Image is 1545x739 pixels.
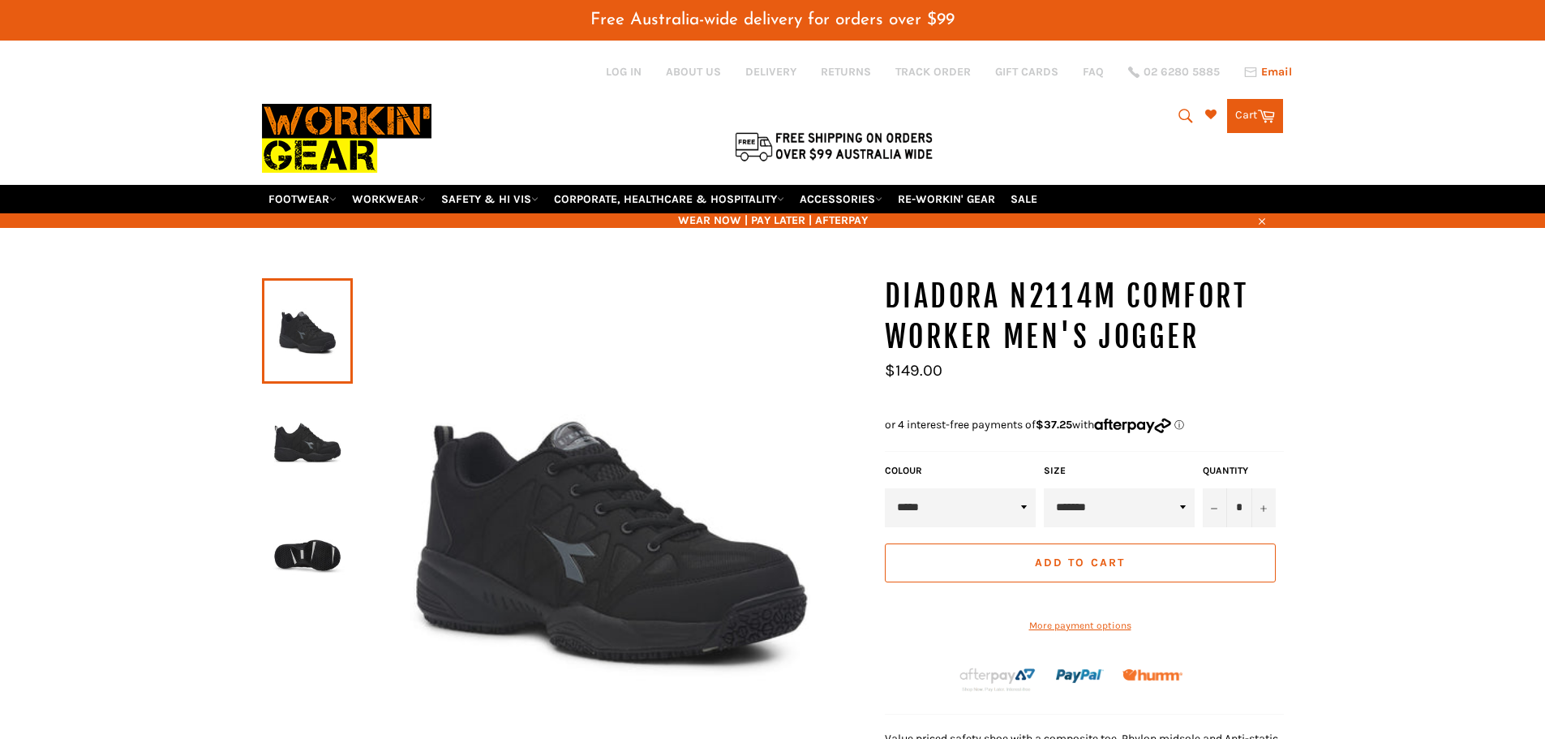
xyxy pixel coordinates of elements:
[262,213,1284,228] span: WEAR NOW | PAY LATER | AFTERPAY
[1083,64,1104,79] a: FAQ
[958,666,1037,694] img: Afterpay-Logo-on-dark-bg_large.png
[995,64,1058,79] a: GIFT CARDS
[1128,67,1220,78] a: 02 6280 5885
[895,64,971,79] a: TRACK ORDER
[1122,669,1182,681] img: Humm_core_logo_RGB-01_300x60px_small_195d8312-4386-4de7-b182-0ef9b6303a37.png
[1203,464,1276,478] label: Quantity
[793,185,889,213] a: ACCESSORIES
[1203,488,1227,527] button: Reduce item quantity by one
[732,129,935,163] img: Flat $9.95 shipping Australia wide
[745,64,796,79] a: DELIVERY
[885,464,1036,478] label: COLOUR
[885,619,1276,633] a: More payment options
[1144,67,1220,78] span: 02 6280 5885
[1261,67,1292,78] span: Email
[590,11,955,28] span: Free Australia-wide delivery for orders over $99
[891,185,1002,213] a: RE-WORKIN' GEAR
[1227,99,1283,133] a: Cart
[606,65,642,79] a: Log in
[1251,488,1276,527] button: Increase item quantity by one
[435,185,545,213] a: SAFETY & HI VIS
[1035,556,1125,569] span: Add to Cart
[821,64,871,79] a: RETURNS
[262,185,343,213] a: FOOTWEAR
[1056,652,1104,700] img: paypal.png
[666,64,721,79] a: ABOUT US
[885,361,942,380] span: $149.00
[547,185,791,213] a: CORPORATE, HEALTHCARE & HOSPITALITY
[270,504,345,593] img: DIADORA N2114M COMFORT WORKER MEN'S JOGGER - Workin' Gear
[1004,185,1044,213] a: SALE
[1044,464,1195,478] label: Size
[262,92,431,184] img: Workin Gear leaders in Workwear, Safety Boots, PPE, Uniforms. Australia's No.1 in Workwear
[270,395,345,484] img: DIADORA N2114M COMFORT WORKER MEN'S JOGGER - Workin' Gear
[1244,66,1292,79] a: Email
[885,544,1276,582] button: Add to Cart
[885,277,1284,357] h1: DIADORA N2114M COMFORT WORKER MEN'S JOGGER
[345,185,432,213] a: WORKWEAR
